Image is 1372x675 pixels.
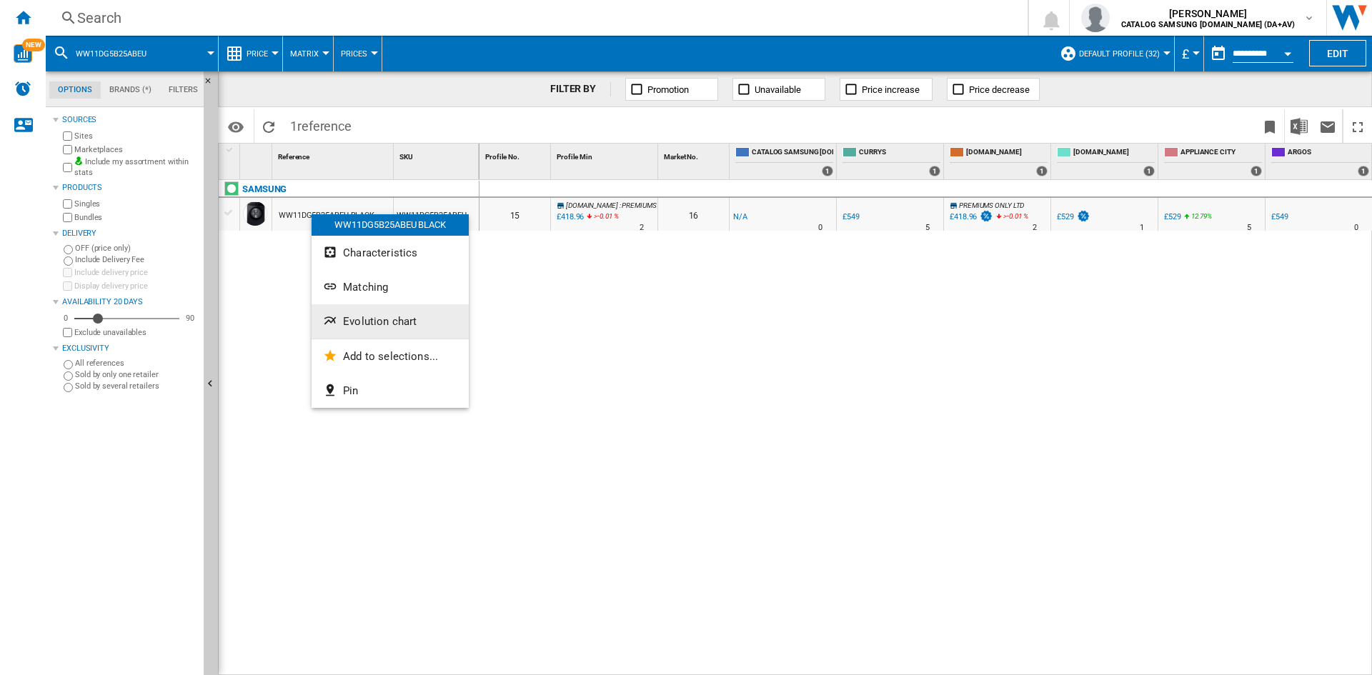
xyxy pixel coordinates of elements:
[343,281,388,294] span: Matching
[312,214,469,236] div: WW11DG5B25ABEU BLACK
[312,374,469,408] button: Pin...
[343,315,417,328] span: Evolution chart
[312,270,469,304] button: Matching
[343,246,417,259] span: Characteristics
[312,339,469,374] button: Add to selections...
[343,350,438,363] span: Add to selections...
[312,236,469,270] button: Characteristics
[343,384,358,397] span: Pin
[312,304,469,339] button: Evolution chart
